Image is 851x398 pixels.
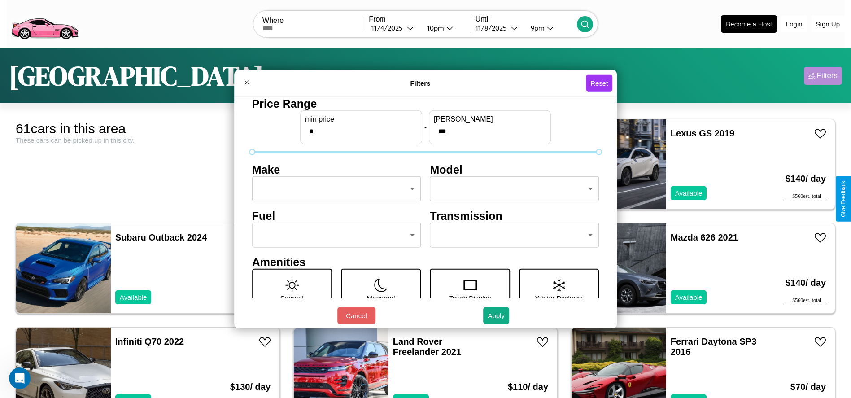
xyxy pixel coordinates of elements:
[115,337,184,346] a: Infiniti Q70 2022
[423,24,446,32] div: 10pm
[476,15,577,23] label: Until
[9,57,264,94] h1: [GEOGRAPHIC_DATA]
[371,24,407,32] div: 11 / 4 / 2025
[16,121,280,136] div: 61 cars in this area
[367,292,395,304] p: Moonroof
[252,97,599,110] h4: Price Range
[255,79,586,87] h4: Filters
[586,75,612,92] button: Reset
[120,291,147,303] p: Available
[804,67,842,85] button: Filters
[786,193,826,200] div: $ 560 est. total
[721,15,777,33] button: Become a Host
[524,23,577,33] button: 9pm
[786,269,826,297] h3: $ 140 / day
[671,337,756,357] a: Ferrari Daytona SP3 2016
[430,163,599,176] h4: Model
[671,128,734,138] a: Lexus GS 2019
[337,307,375,324] button: Cancel
[305,115,417,123] label: min price
[393,337,461,357] a: Land Rover Freelander 2021
[781,16,807,32] button: Login
[16,136,280,144] div: These cars can be picked up in this city.
[252,209,421,222] h4: Fuel
[786,297,826,304] div: $ 560 est. total
[817,71,838,80] div: Filters
[434,115,546,123] label: [PERSON_NAME]
[483,307,509,324] button: Apply
[812,16,844,32] button: Sign Up
[449,292,491,304] p: Touch Display
[9,367,31,389] iframe: Intercom live chat
[7,4,82,42] img: logo
[369,23,419,33] button: 11/4/2025
[786,165,826,193] h3: $ 140 / day
[424,121,427,133] p: -
[280,292,304,304] p: Sunroof
[115,232,207,242] a: Subaru Outback 2024
[840,181,847,217] div: Give Feedback
[430,209,599,222] h4: Transmission
[252,255,599,268] h4: Amenities
[420,23,471,33] button: 10pm
[369,15,470,23] label: From
[675,291,703,303] p: Available
[476,24,511,32] div: 11 / 8 / 2025
[526,24,547,32] div: 9pm
[675,187,703,199] p: Available
[535,292,583,304] p: Winter Package
[252,163,421,176] h4: Make
[262,17,364,25] label: Where
[671,232,738,242] a: Mazda 626 2021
